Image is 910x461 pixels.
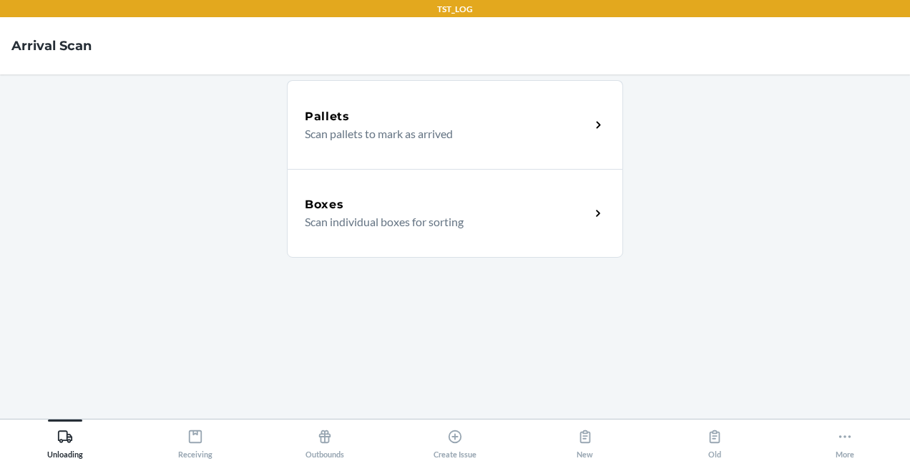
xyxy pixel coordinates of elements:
[47,423,83,459] div: Unloading
[11,37,92,55] h4: Arrival Scan
[650,419,781,459] button: Old
[305,125,579,142] p: Scan pallets to mark as arrived
[836,423,854,459] div: More
[390,419,520,459] button: Create Issue
[305,108,350,125] h5: Pallets
[434,423,476,459] div: Create Issue
[707,423,723,459] div: Old
[305,196,344,213] h5: Boxes
[130,419,260,459] button: Receiving
[437,3,473,16] p: TST_LOG
[305,213,579,230] p: Scan individual boxes for sorting
[260,419,390,459] button: Outbounds
[305,423,344,459] div: Outbounds
[780,419,910,459] button: More
[577,423,593,459] div: New
[287,80,623,169] a: PalletsScan pallets to mark as arrived
[178,423,212,459] div: Receiving
[520,419,650,459] button: New
[287,169,623,258] a: BoxesScan individual boxes for sorting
